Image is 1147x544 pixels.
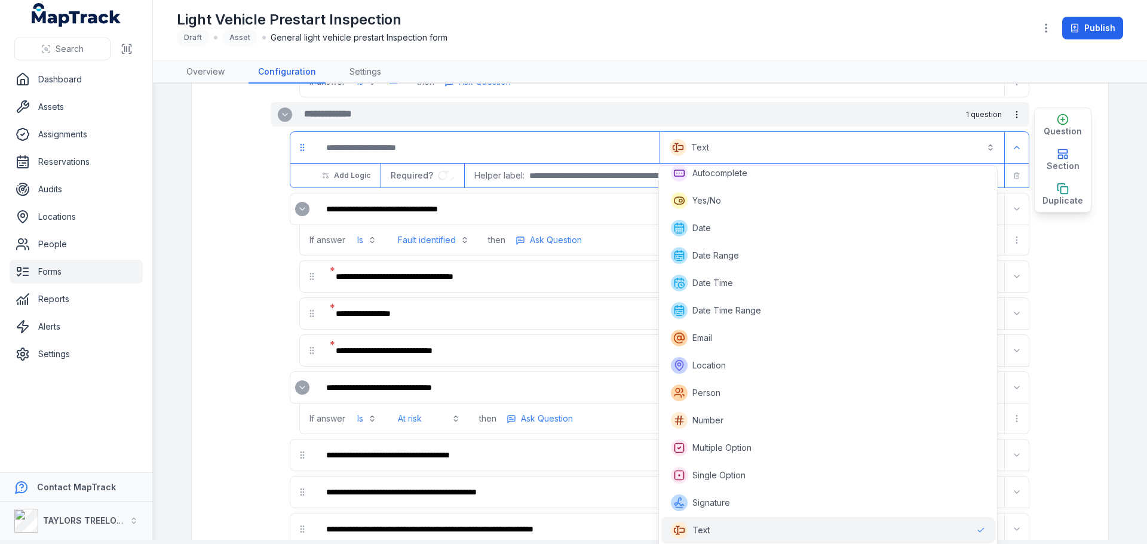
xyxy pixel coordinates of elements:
[692,387,720,399] span: Person
[1035,177,1091,212] button: Duplicate
[1042,195,1083,207] span: Duplicate
[692,442,752,454] span: Multiple Option
[1047,160,1079,172] span: Section
[663,134,1002,161] button: Text
[314,165,378,186] button: Add Logic
[692,195,721,207] span: Yes/No
[1035,108,1091,143] button: Question
[692,497,730,509] span: Signature
[692,277,733,289] span: Date Time
[438,171,455,180] input: :r30h:-form-item-label
[692,359,726,371] span: Location
[391,170,438,180] span: Required?
[692,250,739,262] span: Date Range
[334,171,370,180] span: Add Logic
[692,524,710,536] span: Text
[692,469,746,481] span: Single Option
[692,332,712,344] span: Email
[692,222,711,234] span: Date
[1044,125,1082,137] span: Question
[692,167,747,179] span: Autocomplete
[692,305,761,316] span: Date Time Range
[692,414,723,426] span: Number
[1035,143,1091,177] button: Section
[474,170,525,182] span: Helper label:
